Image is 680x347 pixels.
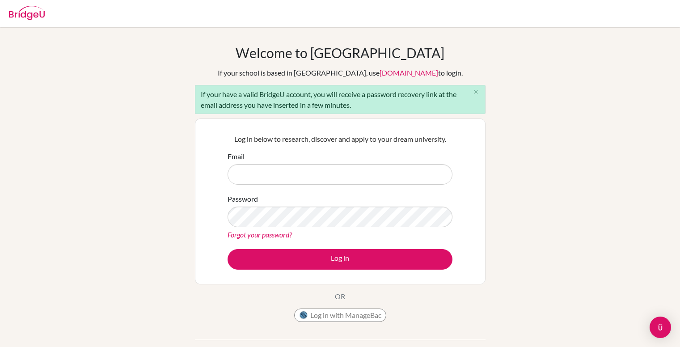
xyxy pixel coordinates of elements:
[380,68,438,77] a: [DOMAIN_NAME]
[228,194,258,204] label: Password
[218,68,463,78] div: If your school is based in [GEOGRAPHIC_DATA], use to login.
[228,151,245,162] label: Email
[467,85,485,99] button: Close
[650,317,671,338] div: Open Intercom Messenger
[195,85,486,114] div: If your have a valid BridgeU account, you will receive a password recovery link at the email addr...
[228,230,292,239] a: Forgot your password?
[9,6,45,20] img: Bridge-U
[294,309,386,322] button: Log in with ManageBac
[236,45,444,61] h1: Welcome to [GEOGRAPHIC_DATA]
[228,134,452,144] p: Log in below to research, discover and apply to your dream university.
[228,249,452,270] button: Log in
[473,89,479,95] i: close
[335,291,345,302] p: OR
